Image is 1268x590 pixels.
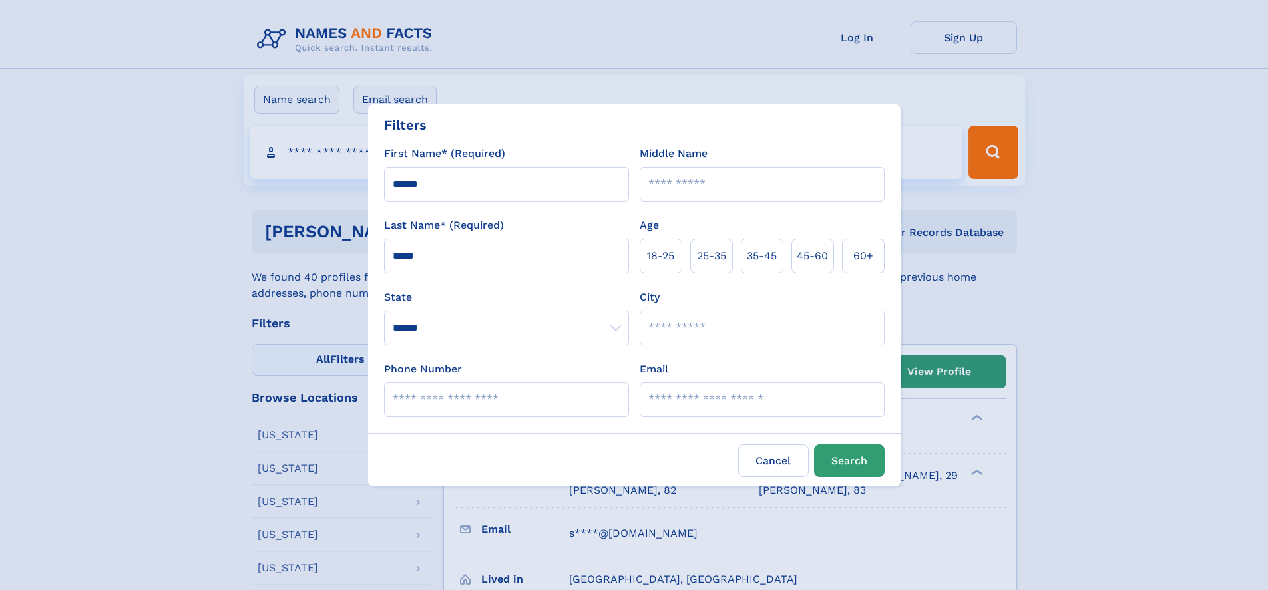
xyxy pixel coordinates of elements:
[697,248,726,264] span: 25‑35
[384,289,629,305] label: State
[640,289,660,305] label: City
[814,444,885,477] button: Search
[738,444,809,477] label: Cancel
[384,361,462,377] label: Phone Number
[384,146,505,162] label: First Name* (Required)
[640,146,708,162] label: Middle Name
[647,248,674,264] span: 18‑25
[747,248,777,264] span: 35‑45
[384,218,504,233] label: Last Name* (Required)
[853,248,873,264] span: 60+
[640,361,668,377] label: Email
[384,115,427,135] div: Filters
[640,218,659,233] label: Age
[797,248,828,264] span: 45‑60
